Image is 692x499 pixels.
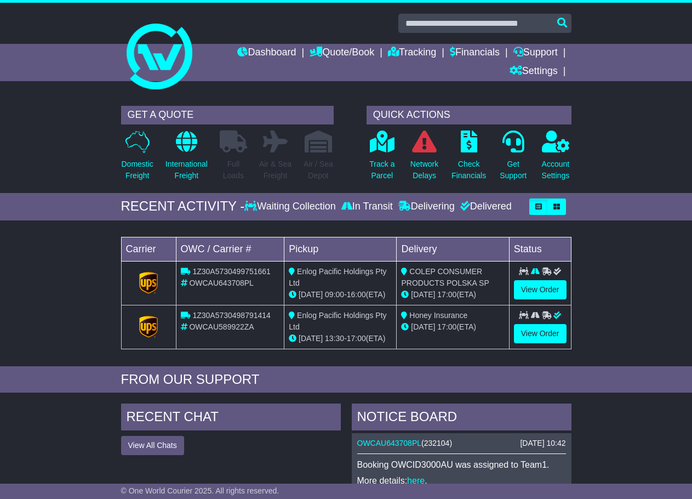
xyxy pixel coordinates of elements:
span: OWCAU643708PL [189,279,254,287]
td: OWC / Carrier # [176,237,284,261]
button: View All Chats [121,436,184,455]
span: COLEP CONSUMER PRODUCTS POLSKA SP [401,267,489,287]
div: (ETA) [401,289,504,300]
span: Honey Insurance [409,311,467,320]
div: Delivered [457,201,512,213]
div: Delivering [396,201,457,213]
p: More details: . [357,475,566,486]
td: Status [509,237,571,261]
a: Quote/Book [310,44,374,63]
div: RECENT CHAT [121,404,341,433]
span: OWCAU589922ZA [189,322,254,331]
p: Domestic Freight [122,158,153,182]
p: International Freight [165,158,208,182]
p: Booking OWCID3000AU was assigned to Team1. [357,460,566,470]
div: FROM OUR SUPPORT [121,372,571,388]
a: Track aParcel [369,130,395,188]
img: GetCarrierServiceLogo [139,272,158,294]
span: 17:00 [437,290,456,299]
a: Tracking [388,44,436,63]
a: here [407,476,425,485]
p: Account Settings [542,158,570,182]
a: Support [513,44,558,63]
a: GetSupport [499,130,527,188]
a: CheckFinancials [451,130,487,188]
span: 17:00 [437,322,456,331]
a: View Order [514,324,567,343]
div: (ETA) [401,321,504,333]
div: - (ETA) [289,289,392,300]
span: [DATE] [411,322,435,331]
div: GET A QUOTE [121,106,334,124]
p: Air & Sea Freight [259,158,291,182]
a: DomesticFreight [121,130,154,188]
a: InternationalFreight [165,130,208,188]
a: AccountSettings [541,130,570,188]
span: 13:30 [325,334,344,343]
span: 1Z30A5730498791414 [192,311,270,320]
a: Financials [450,44,500,63]
span: © One World Courier 2025. All rights reserved. [121,486,279,495]
span: [DATE] [411,290,435,299]
span: 16:00 [347,290,366,299]
span: [DATE] [299,334,323,343]
span: Enlog Pacific Holdings Pty Ltd [289,267,386,287]
div: NOTICE BOARD [352,404,571,433]
p: Get Support [500,158,527,182]
span: [DATE] [299,290,323,299]
a: Settings [510,63,558,81]
span: 09:00 [325,290,344,299]
td: Carrier [121,237,176,261]
img: GetCarrierServiceLogo [139,316,158,338]
div: [DATE] 10:42 [520,439,565,448]
td: Pickup [284,237,397,261]
a: Dashboard [237,44,296,63]
div: ( ) [357,439,566,448]
p: Network Delays [410,158,438,182]
p: Full Loads [220,158,247,182]
p: Air / Sea Depot [304,158,333,182]
span: 17:00 [347,334,366,343]
p: Track a Parcel [369,158,394,182]
a: NetworkDelays [410,130,439,188]
p: Check Financials [451,158,486,182]
a: OWCAU643708PL [357,439,422,447]
span: Enlog Pacific Holdings Pty Ltd [289,311,386,331]
div: In Transit [339,201,396,213]
div: - (ETA) [289,333,392,344]
span: 1Z30A5730499751661 [192,267,270,276]
a: View Order [514,280,567,299]
span: 232104 [424,439,450,447]
td: Delivery [397,237,509,261]
div: RECENT ACTIVITY - [121,199,245,214]
div: Waiting Collection [244,201,338,213]
div: QUICK ACTIONS [367,106,571,124]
